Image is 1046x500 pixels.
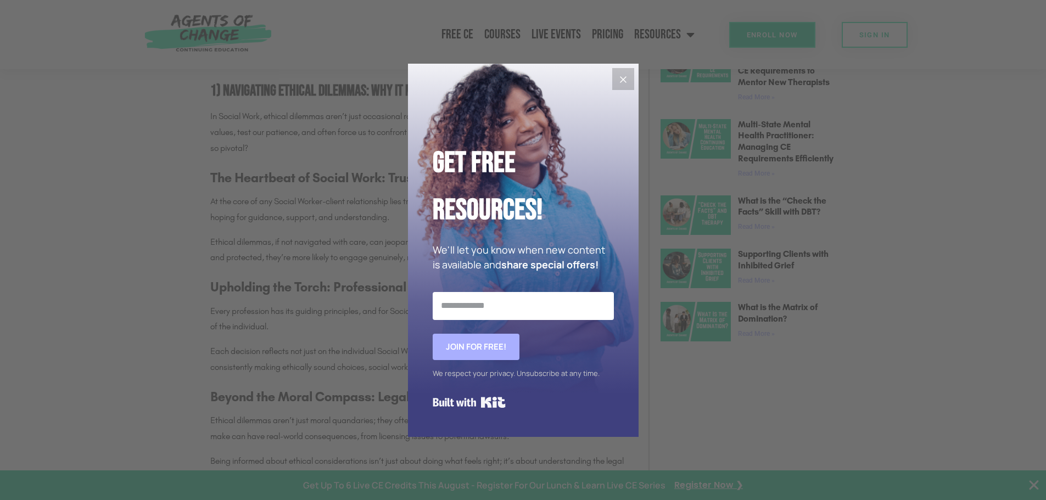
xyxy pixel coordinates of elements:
a: Built with Kit [433,392,506,412]
strong: share special offers! [501,258,598,271]
button: Close [612,68,634,90]
h2: Get Free Resources! [433,139,614,234]
input: Email Address [433,292,614,319]
div: We respect your privacy. Unsubscribe at any time. [433,366,614,381]
p: We'll let you know when new content is available and [433,243,614,272]
button: Join for FREE! [433,334,519,360]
